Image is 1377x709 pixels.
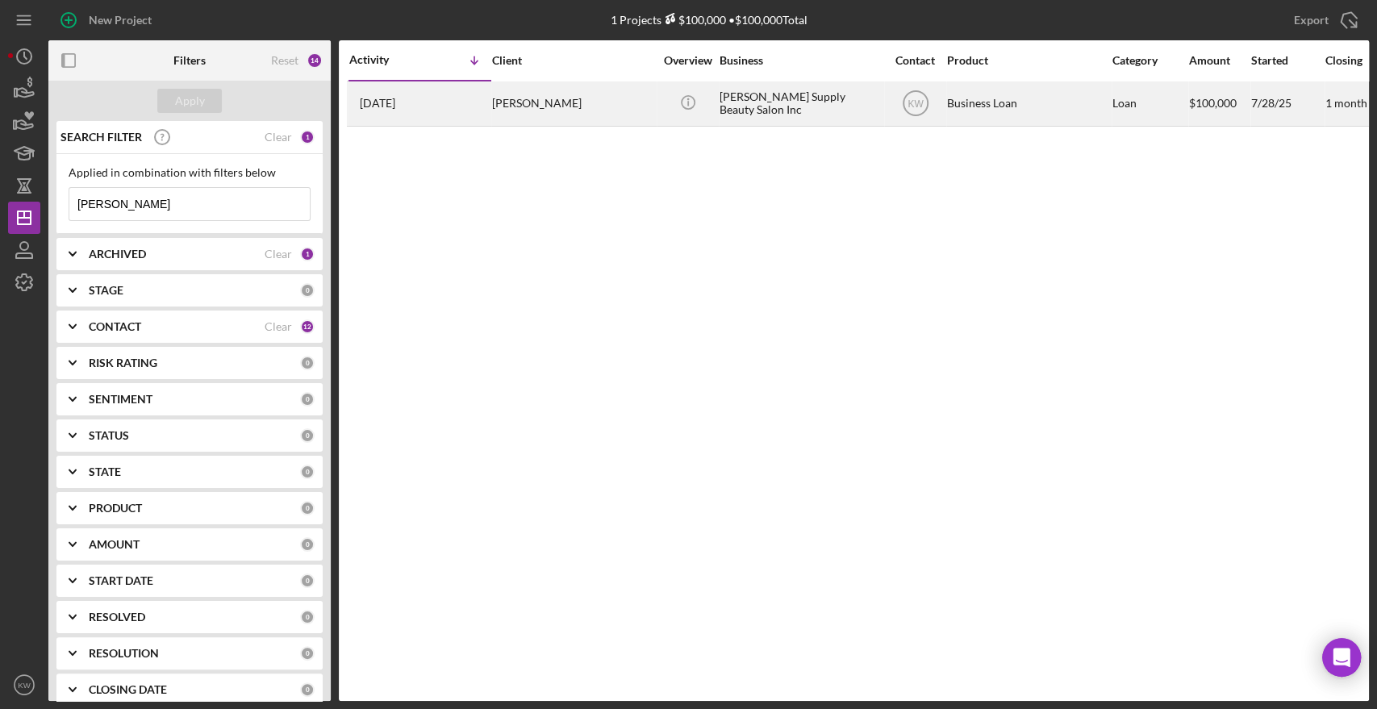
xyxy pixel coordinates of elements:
[300,682,315,697] div: 0
[300,319,315,334] div: 12
[885,54,945,67] div: Contact
[69,166,311,179] div: Applied in combination with filters below
[265,131,292,144] div: Clear
[360,97,395,110] time: 2025-07-16 15:19
[48,4,168,36] button: New Project
[89,248,146,261] b: ARCHIVED
[1189,96,1237,110] span: $100,000
[492,82,653,125] div: [PERSON_NAME]
[1278,4,1369,36] button: Export
[300,247,315,261] div: 1
[89,502,142,515] b: PRODUCT
[947,82,1108,125] div: Business Loan
[18,681,31,690] text: KW
[720,82,881,125] div: [PERSON_NAME] Supply Beauty Salon Inc
[300,537,315,552] div: 0
[908,98,924,110] text: KW
[300,573,315,588] div: 0
[89,320,141,333] b: CONTACT
[300,501,315,515] div: 0
[271,54,298,67] div: Reset
[300,130,315,144] div: 1
[89,465,121,478] b: STATE
[265,320,292,333] div: Clear
[611,13,807,27] div: 1 Projects • $100,000 Total
[173,54,206,67] b: Filters
[492,54,653,67] div: Client
[1294,4,1329,36] div: Export
[300,283,315,298] div: 0
[300,610,315,624] div: 0
[720,54,881,67] div: Business
[300,646,315,661] div: 0
[89,357,157,369] b: RISK RATING
[89,393,152,406] b: SENTIMENT
[1322,638,1361,677] div: Open Intercom Messenger
[89,284,123,297] b: STAGE
[265,248,292,261] div: Clear
[1251,82,1324,125] div: 7/28/25
[89,4,152,36] div: New Project
[89,574,153,587] b: START DATE
[307,52,323,69] div: 14
[8,669,40,701] button: KW
[300,356,315,370] div: 0
[349,53,420,66] div: Activity
[661,13,726,27] div: $100,000
[1189,54,1250,67] div: Amount
[300,392,315,407] div: 0
[300,428,315,443] div: 0
[89,538,140,551] b: AMOUNT
[947,54,1108,67] div: Product
[657,54,718,67] div: Overview
[157,89,222,113] button: Apply
[1112,54,1187,67] div: Category
[1112,82,1187,125] div: Loan
[175,89,205,113] div: Apply
[61,131,142,144] b: SEARCH FILTER
[1325,96,1367,110] time: 1 month
[89,647,159,660] b: RESOLUTION
[1251,54,1324,67] div: Started
[89,429,129,442] b: STATUS
[89,683,167,696] b: CLOSING DATE
[89,611,145,624] b: RESOLVED
[300,465,315,479] div: 0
